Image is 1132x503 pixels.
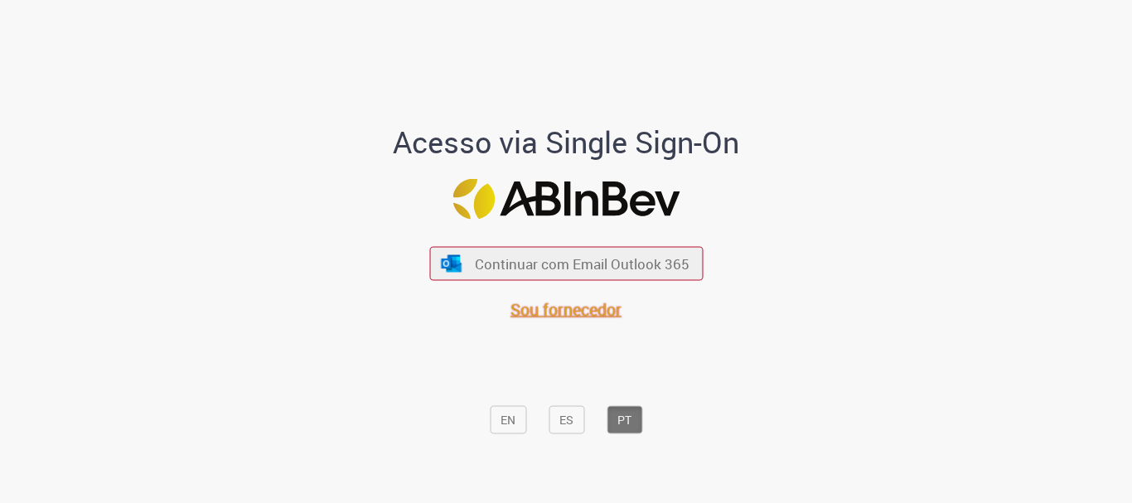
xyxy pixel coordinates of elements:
button: PT [607,406,642,434]
a: Sou fornecedor [510,298,622,321]
img: Logo ABInBev [452,179,680,220]
span: Continuar com Email Outlook 365 [475,254,689,273]
h1: Acesso via Single Sign-On [336,126,796,159]
img: ícone Azure/Microsoft 360 [440,254,463,272]
button: ES [549,406,584,434]
button: EN [490,406,526,434]
button: ícone Azure/Microsoft 360 Continuar com Email Outlook 365 [429,247,703,281]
